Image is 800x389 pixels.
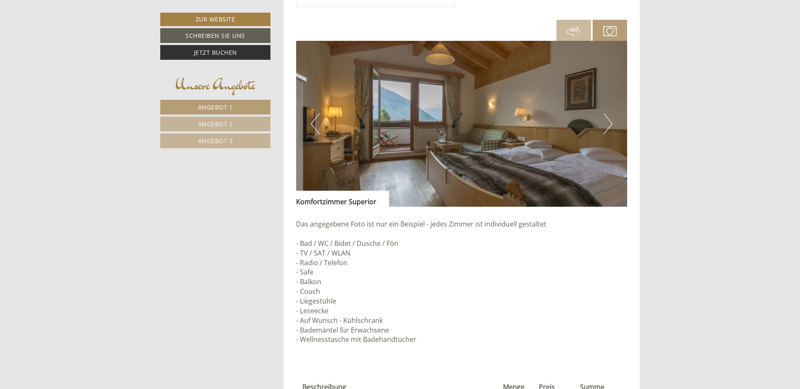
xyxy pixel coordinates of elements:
[13,41,140,47] small: 18:10
[6,23,145,48] div: Guten Tag, wie können wir Ihnen helfen?
[160,28,270,43] a: Schreiben Sie uns
[604,113,612,134] button: Next
[296,41,628,207] img: image
[198,120,233,128] span: Angebot 2
[567,24,580,38] img: 360-grad.svg
[160,13,270,26] a: Zur Website
[296,191,389,207] div: Komfortzimmer Superior
[198,103,233,111] span: Angebot 1
[311,113,320,134] button: Previous
[296,219,628,344] p: Das angegebene Foto ist nur ein Beispiel - jedes Zimmer ist individuell gestaltet - Bad / WC / Bi...
[160,75,270,96] div: Unsere Angebote
[603,24,617,38] img: camera.svg
[150,6,181,21] div: [DATE]
[198,137,233,145] span: Angebot 3
[160,45,270,60] a: Jetzt buchen
[13,24,140,31] div: [GEOGRAPHIC_DATA]
[281,222,331,237] button: Senden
